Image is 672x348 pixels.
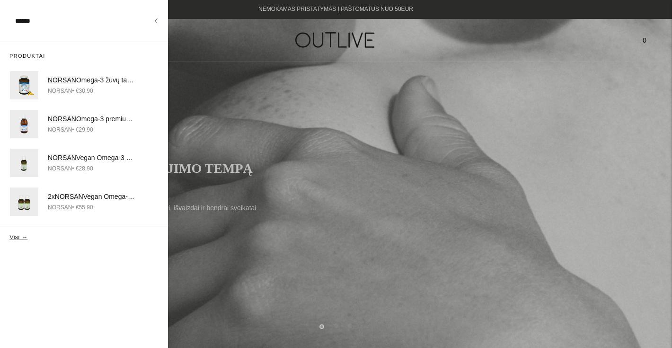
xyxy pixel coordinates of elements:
span: NORSAN [48,204,72,211]
img: NORSAN-OMEGA-3-VEGAN-outlive_1_120x.png [10,149,38,177]
span: NORSAN [48,165,72,172]
span: NORSAN [48,88,72,94]
img: NORSAN-Omega-3-Capsules-outlive_1_120x.png [10,71,38,99]
div: Vegan Omega-3 aliejus su polifenoliais 100ml [48,152,136,164]
span: NORSAN [48,126,72,133]
div: • €55,90 [48,203,136,213]
div: • €28,90 [48,164,136,174]
div: • €29,90 [48,125,136,135]
img: norsan-omega-3-su-polifenoliais-outlive_120x.png [10,110,38,138]
div: Omega-3 premium žuvų taukai su polifenoliais 200ml [48,114,136,125]
img: NORSAN-OMEGA-3-VEGAN-outlive_1_1_120x.png [10,187,38,216]
span: NORSAN [48,154,76,161]
span: NORSAN [55,193,83,200]
span: NORSAN [48,115,76,123]
div: Omega-3 žuvų taukai uždegimo mažinimui bei imunitetui kapsulės 120 vnt. [48,75,136,86]
button: Visi → [9,233,27,241]
div: • €30,90 [48,86,136,96]
div: 2x Vegan Omega-3 aliejus su polifenoliais 100ml [48,191,136,203]
span: NORSAN [48,76,76,84]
